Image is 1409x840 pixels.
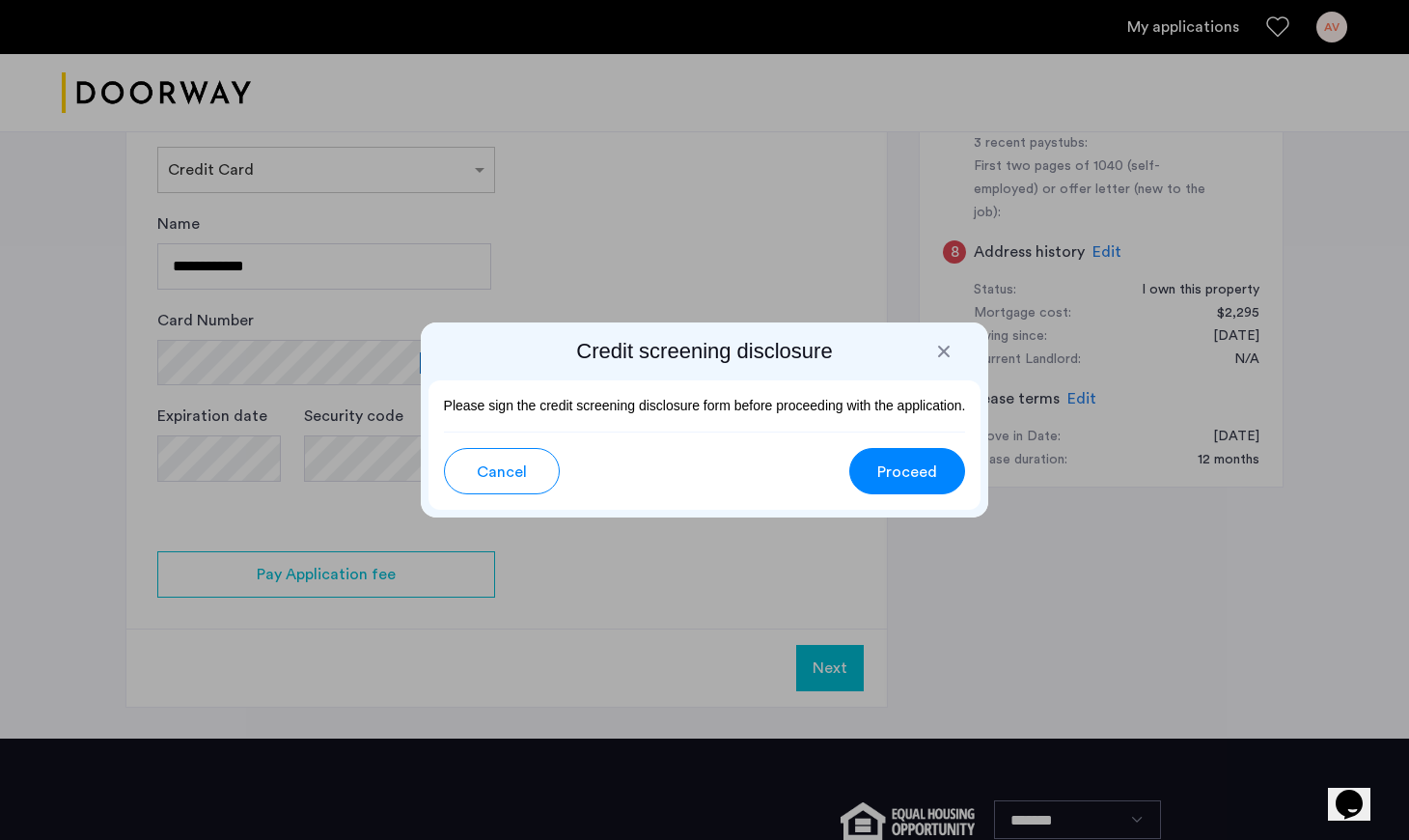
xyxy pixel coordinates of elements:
span: Proceed [877,461,937,484]
button: button [444,448,560,494]
h2: Credit screening disclosure [428,338,981,365]
p: Please sign the credit screening disclosure form before proceeding with the application. [444,396,966,416]
span: Cancel [477,461,527,484]
button: button [849,448,965,494]
iframe: chat widget [1328,763,1390,821]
